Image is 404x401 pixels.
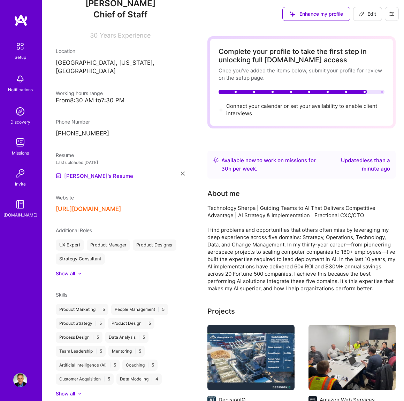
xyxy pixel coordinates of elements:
a: [PERSON_NAME]'s Resume [56,172,133,180]
span: | [109,362,111,368]
div: Setup [15,54,26,61]
div: Coaching 5 [122,360,158,371]
button: Edit [353,7,382,21]
img: User Avatar [13,373,27,387]
div: Product Marketing 5 [56,304,108,315]
div: Product Designer [133,239,176,251]
div: About me [207,188,240,199]
span: Connect your calendar or set your availability to enable client interviews [226,103,377,117]
div: Discovery [10,118,30,126]
span: Website [56,195,74,200]
span: Working hours range [56,90,103,96]
span: Resume [56,152,74,158]
div: Tell us a little about yourself [207,188,240,199]
span: | [158,307,159,312]
div: Process Design 5 [56,332,102,343]
div: Product Design 5 [108,318,154,329]
div: Customer Acquisition 5 [56,374,114,385]
div: Location [56,47,185,55]
div: Data Modeling 4 [116,374,162,385]
i: icon Close [181,172,185,175]
div: Data Analysis 5 [105,332,148,343]
div: Updated less than a minute ago [327,156,390,173]
img: Availability [213,157,219,163]
img: logo [14,14,28,26]
div: Show all [56,270,75,277]
div: Technology Sherpa | Guiding Teams to AI That Delivers Competitive Advantage | AI Strategy & Imple... [207,204,396,292]
img: discovery [13,104,27,118]
span: Additional Roles [56,227,92,233]
div: Notifications [8,86,33,93]
span: Chief of Staff [93,9,147,19]
img: setup [13,39,28,54]
div: Projects [207,306,235,316]
span: | [144,321,146,326]
div: Last uploaded: [DATE] [56,159,185,166]
div: [DOMAIN_NAME] [3,211,37,219]
img: Resume [56,173,61,179]
div: Mentoring 5 [108,346,145,357]
span: 30 [221,165,228,172]
span: Phone Number [56,119,90,125]
span: | [135,348,136,354]
span: | [147,362,149,368]
div: Available now to work on missions for h per week . [221,156,325,173]
div: From 8:30 AM to 7:30 PM [56,97,185,104]
span: Years Experience [100,32,151,39]
span: | [104,376,105,382]
span: | [151,376,153,382]
img: Invite [13,166,27,180]
span: | [92,335,94,340]
span: Skills [56,292,67,298]
div: Show all [56,390,75,397]
img: bell [13,72,27,86]
div: Product Manager [87,239,130,251]
div: Complete your profile to take the first step in unlocking full [DOMAIN_NAME] access [219,47,384,64]
span: Edit [359,10,376,17]
div: Missions [12,149,29,157]
div: UX Expert [56,239,84,251]
div: Product Strategy 5 [56,318,105,329]
button: [URL][DOMAIN_NAME] [56,205,121,213]
a: User Avatar [12,373,29,387]
div: Invite [15,180,26,188]
span: | [95,321,97,326]
span: | [96,348,97,354]
div: Artificial Intelligence (AI) 5 [56,360,120,371]
p: [GEOGRAPHIC_DATA], [US_STATE], [GEOGRAPHIC_DATA] [56,59,185,76]
p: [PHONE_NUMBER] [56,129,185,138]
div: Strategy Consultant [56,253,105,265]
div: Team Leadership 5 [56,346,106,357]
span: | [98,307,100,312]
div: Once you’ve added the items below, submit your profile for review on the setup page. [219,67,384,81]
span: | [138,335,140,340]
img: teamwork [13,135,27,149]
img: AWS White Glove Pilots • Manufacturing [308,325,396,390]
span: 30 [90,32,98,39]
img: guide book [13,197,27,211]
div: People Management 5 [111,304,168,315]
img: Predictive Analytics for Industry [207,325,295,390]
